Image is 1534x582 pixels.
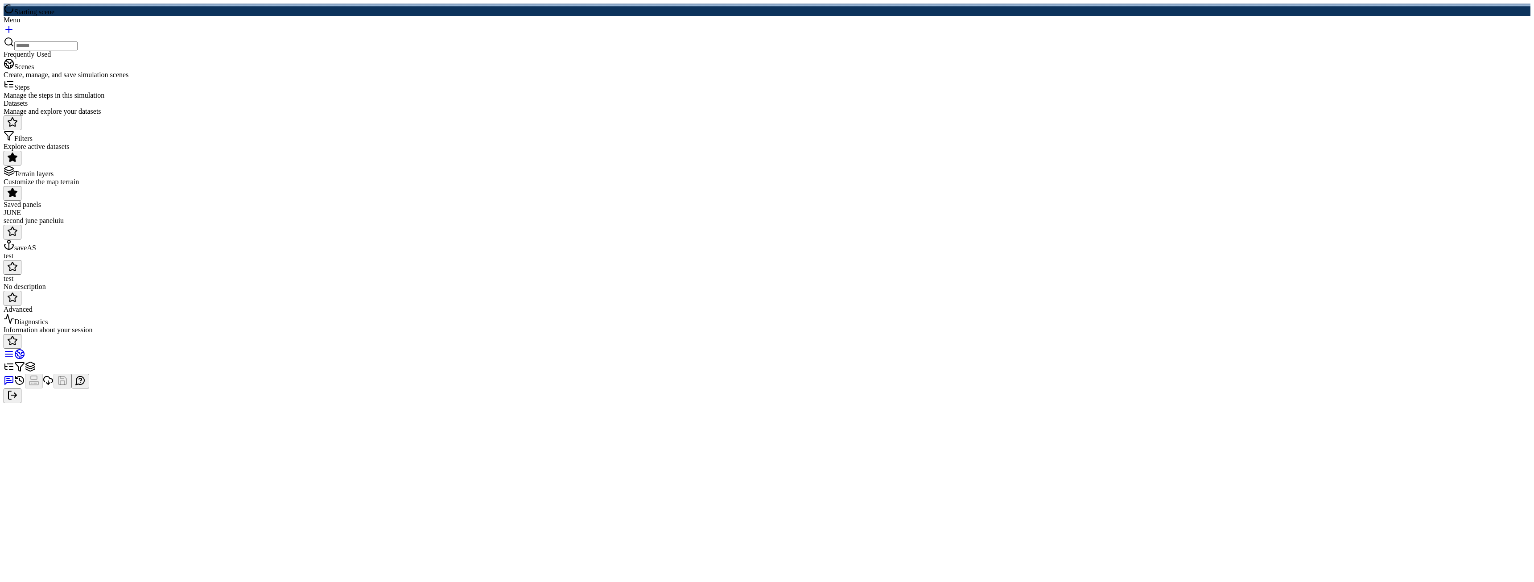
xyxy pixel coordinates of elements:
[4,107,1530,116] div: Manage and explore your datasets
[4,275,13,282] span: test
[4,50,1530,58] div: Frequently Used
[4,201,1530,209] div: Saved panels
[4,143,1530,151] div: Explore active datasets
[14,63,34,70] span: Scenes
[4,326,1530,334] div: Information about your session
[4,283,1530,291] div: No description
[4,99,28,107] span: Datasets
[4,91,1530,99] div: Manage the steps in this simulation
[14,244,36,252] span: saveAS
[4,252,1530,260] div: test
[4,217,1530,225] div: second june paneluiu
[14,8,54,16] span: Starting scene
[4,16,1530,24] div: Menu
[14,170,54,177] span: Terrain layers
[4,178,1530,186] div: Customize the map terrain
[14,135,33,142] span: Filters
[4,71,1530,79] div: Create, manage, and save simulation scenes
[4,305,1530,314] div: Advanced
[14,83,30,91] span: Steps
[14,318,48,326] span: Diagnostics
[4,209,21,216] span: JUNE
